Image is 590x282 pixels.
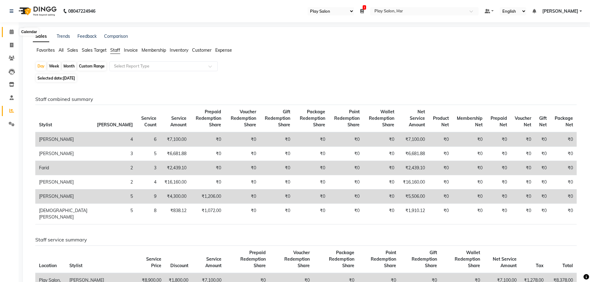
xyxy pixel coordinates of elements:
span: Wallet Redemption Share [455,250,480,268]
span: Membership Net [457,115,483,128]
td: ₹0 [260,189,294,204]
span: Customer [192,47,212,53]
td: ₹0 [190,161,225,175]
td: ₹1,072.00 [190,204,225,224]
td: [DEMOGRAPHIC_DATA][PERSON_NAME] [35,204,93,224]
td: ₹1,206.00 [190,189,225,204]
span: Voucher Redemption Share [231,109,256,128]
td: ₹0 [294,161,329,175]
td: ₹0 [190,175,225,189]
td: ₹0 [511,175,535,189]
td: ₹0 [511,132,535,147]
td: ₹6,681.88 [398,147,429,161]
td: ₹0 [511,147,535,161]
span: Selected date: [36,74,76,82]
span: [DATE] [63,76,75,80]
td: ₹0 [363,204,398,224]
td: ₹0 [535,132,550,147]
td: ₹0 [363,132,398,147]
td: ₹838.12 [160,204,190,224]
td: 3 [137,161,160,175]
td: ₹0 [429,189,452,204]
span: Total [562,263,573,268]
td: ₹0 [452,161,486,175]
td: ₹0 [260,132,294,147]
span: Favorites [37,47,55,53]
td: ₹0 [550,132,577,147]
td: ₹0 [260,175,294,189]
span: Prepaid Redemption Share [196,109,221,128]
td: ₹0 [225,161,260,175]
td: ₹0 [329,132,363,147]
td: ₹0 [225,189,260,204]
td: ₹0 [511,189,535,204]
td: ₹0 [329,147,363,161]
td: ₹0 [329,204,363,224]
td: [PERSON_NAME] [35,175,93,189]
td: 9 [137,189,160,204]
span: Point Redemption Share [371,250,396,268]
td: ₹0 [294,132,329,147]
td: ₹1,910.12 [398,204,429,224]
td: ₹0 [363,175,398,189]
td: ₹0 [550,161,577,175]
td: ₹0 [225,132,260,147]
span: Voucher Redemption Share [284,250,310,268]
span: Sales Target [82,47,107,53]
td: ₹0 [535,189,550,204]
h6: Staff service summary [35,237,577,243]
span: Gift Redemption Share [265,109,290,128]
td: ₹0 [550,189,577,204]
span: Package Redemption Share [300,109,325,128]
td: ₹0 [535,147,550,161]
td: ₹0 [429,161,452,175]
span: Inventory [170,47,188,53]
td: ₹0 [260,147,294,161]
td: ₹0 [535,161,550,175]
span: Package Redemption Share [329,250,354,268]
td: ₹16,160.00 [160,175,190,189]
td: ₹0 [550,204,577,224]
span: All [59,47,63,53]
td: 2 [93,175,137,189]
td: ₹0 [260,204,294,224]
td: ₹0 [452,147,486,161]
td: [PERSON_NAME] [35,147,93,161]
span: Expense [215,47,232,53]
span: Service Amount [205,256,221,268]
td: ₹0 [190,132,225,147]
div: Custom Range [77,62,106,71]
a: Trends [57,33,70,39]
td: 8 [137,204,160,224]
span: Tax [536,263,544,268]
td: ₹5,506.00 [398,189,429,204]
span: Service Amount [170,115,186,128]
td: ₹0 [486,147,511,161]
td: ₹0 [452,189,486,204]
td: ₹0 [294,175,329,189]
td: ₹0 [429,175,452,189]
span: Voucher Net [515,115,531,128]
td: ₹0 [486,161,511,175]
span: Discount [170,263,188,268]
td: ₹2,439.10 [160,161,190,175]
td: 5 [93,204,137,224]
span: Staff [110,47,120,53]
td: ₹0 [486,204,511,224]
span: [PERSON_NAME] [542,8,578,15]
td: ₹0 [452,132,486,147]
td: 5 [93,189,137,204]
span: Invoice [124,47,138,53]
td: ₹0 [535,175,550,189]
td: ₹4,300.00 [160,189,190,204]
td: [PERSON_NAME] [35,189,93,204]
td: ₹7,100.00 [160,132,190,147]
a: 1 [360,8,364,14]
td: ₹0 [294,147,329,161]
span: Sales [67,47,78,53]
span: Membership [142,47,166,53]
td: ₹2,439.10 [398,161,429,175]
td: ₹0 [363,189,398,204]
td: ₹0 [294,189,329,204]
span: Prepaid Redemption Share [240,250,266,268]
